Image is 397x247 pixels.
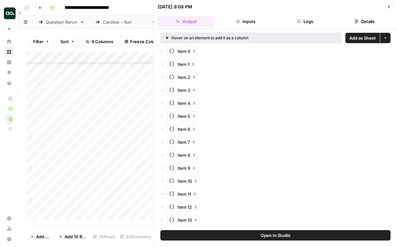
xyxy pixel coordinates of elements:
button: Add as Sheet [345,33,380,43]
span: 8 [193,165,195,171]
button: Item 108 [167,176,199,186]
span: 8 [193,113,195,119]
button: Item 68 [167,124,197,134]
button: Add 10 Rows [55,231,91,242]
span: Sort [60,38,69,45]
span: Item 8 [178,152,190,158]
span: 8 [193,191,196,197]
span: Item 9 [178,165,190,171]
span: 8 [194,217,197,223]
span: 9 Columns [92,38,113,45]
button: Item 78 [167,137,197,147]
button: Item 98 [167,163,197,173]
img: Dillon Test Logo [4,7,16,19]
a: Your Data [4,78,14,88]
button: 9 Columns [81,36,118,47]
span: 8 [193,100,195,106]
button: Open In Studio [160,230,391,241]
span: Item 5 [178,113,190,119]
button: Item 58 [167,111,197,121]
span: Item 13 [178,217,192,223]
button: Item 118 [167,189,198,199]
span: 8 [194,178,197,184]
div: Question Rerun [46,19,77,25]
span: Add as Sheet [349,35,376,41]
button: Help + Support [4,234,14,244]
button: Item 128 [167,202,199,212]
div: 9/9 Columns [118,231,154,242]
a: Browse [4,47,14,57]
button: Logs [277,16,334,27]
div: [DATE] 9:08 PM [158,4,192,10]
button: Freeze Columns [120,36,168,47]
a: Question Rerun [33,16,90,29]
button: Output [158,16,215,27]
span: Item 2 [178,74,190,80]
button: Item 148 [167,228,199,238]
button: Add Row [26,231,55,242]
button: Item 18 [167,59,196,69]
button: Item 48 [167,98,198,108]
a: Usage [4,224,14,234]
button: Item 38 [167,85,197,95]
a: Insights [4,57,14,68]
span: Item 11 [178,191,191,197]
span: Item 3 [178,87,190,93]
span: 8 [193,74,195,80]
span: Add Row [36,233,51,240]
span: 8 [193,126,195,132]
span: Item 10 [178,178,192,184]
span: 8 [193,152,195,158]
span: Freeze Columns [130,38,164,45]
span: Open In Studio [261,232,291,239]
div: Hover on an element to add it as a column [166,35,292,41]
a: Settings [4,213,14,224]
span: 8 [192,61,194,67]
span: 8 [193,87,195,93]
button: Item 88 [167,150,197,160]
button: Item 138 [167,215,199,225]
div: [PERSON_NAME] - Run [103,19,149,25]
span: 8 [193,48,195,54]
button: Inputs [217,16,274,27]
div: 55 Rows [90,231,118,242]
button: Details [336,16,393,27]
a: Home [4,36,14,47]
span: Item 7 [178,139,190,145]
button: Workspace: Dillon Test [4,5,14,21]
span: Filter [33,38,43,45]
span: Item 14 [178,230,192,236]
span: Item 1 [178,61,189,68]
span: Item 12 [178,204,192,210]
button: Item 08 [167,46,197,56]
button: Item 28 [167,72,197,82]
span: 8 [192,139,195,145]
span: Item 6 [178,126,190,132]
span: Item 0 [178,48,190,55]
span: Item 4 [178,100,191,106]
button: Sort [56,36,79,47]
a: Opportunities [4,68,14,78]
button: Filter [29,36,54,47]
a: [PERSON_NAME] - Run [90,16,162,29]
span: 8 [194,204,197,210]
span: Add 10 Rows [65,233,87,240]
